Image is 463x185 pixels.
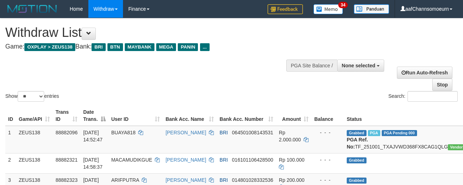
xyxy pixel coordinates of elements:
[163,106,217,126] th: Bank Acc. Name: activate to sort column ascending
[232,177,273,183] span: Copy 014801028332536 to clipboard
[5,106,16,126] th: ID
[111,177,139,183] span: ARIFPUTRA
[200,43,210,51] span: ...
[165,130,206,135] a: [PERSON_NAME]
[125,43,154,51] span: MAYBANK
[219,177,228,183] span: BRI
[311,106,344,126] th: Balance
[83,130,102,142] span: [DATE] 14:52:47
[111,157,152,163] span: MACAMUDIKGUE
[16,106,53,126] th: Game/API: activate to sort column ascending
[5,91,59,102] label: Show entries
[80,106,108,126] th: Date Trans.: activate to sort column descending
[342,63,375,68] span: None selected
[432,79,452,91] a: Stop
[16,153,53,173] td: ZEUS138
[347,137,368,150] b: PGA Ref. No:
[109,106,163,126] th: User ID: activate to sort column ascending
[5,26,301,40] h1: Withdraw List
[5,153,16,173] td: 2
[165,157,206,163] a: [PERSON_NAME]
[55,130,77,135] span: 88882096
[5,4,59,14] img: MOTION_logo.png
[5,43,301,50] h4: Game: Bank:
[217,106,276,126] th: Bank Acc. Number: activate to sort column ascending
[53,106,80,126] th: Trans ID: activate to sort column ascending
[279,130,301,142] span: Rp 2.000.000
[408,91,458,102] input: Search:
[279,157,304,163] span: Rp 100.000
[83,157,102,170] span: [DATE] 14:58:37
[388,91,458,102] label: Search:
[268,4,303,14] img: Feedback.jpg
[55,157,77,163] span: 88882321
[314,156,341,163] div: - - -
[354,4,389,14] img: panduan.png
[107,43,123,51] span: BTN
[165,177,206,183] a: [PERSON_NAME]
[368,130,380,136] span: Marked by aafanarl
[111,130,136,135] span: BUAYA818
[178,43,198,51] span: PANIN
[286,60,337,72] div: PGA Site Balance /
[5,126,16,153] td: 1
[16,126,53,153] td: ZEUS138
[24,43,75,51] span: OXPLAY > ZEUS138
[347,130,367,136] span: Grabbed
[313,4,343,14] img: Button%20Memo.svg
[382,130,417,136] span: PGA Pending
[276,106,311,126] th: Amount: activate to sort column ascending
[347,178,367,184] span: Grabbed
[338,2,348,8] span: 34
[92,43,105,51] span: BRI
[314,129,341,136] div: - - -
[232,157,273,163] span: Copy 016101106428500 to clipboard
[55,177,77,183] span: 88882323
[314,176,341,184] div: - - -
[337,60,384,72] button: None selected
[219,157,228,163] span: BRI
[156,43,176,51] span: MEGA
[347,157,367,163] span: Grabbed
[397,67,452,79] a: Run Auto-Refresh
[219,130,228,135] span: BRI
[279,177,304,183] span: Rp 200.000
[232,130,273,135] span: Copy 064501008143531 to clipboard
[18,91,44,102] select: Showentries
